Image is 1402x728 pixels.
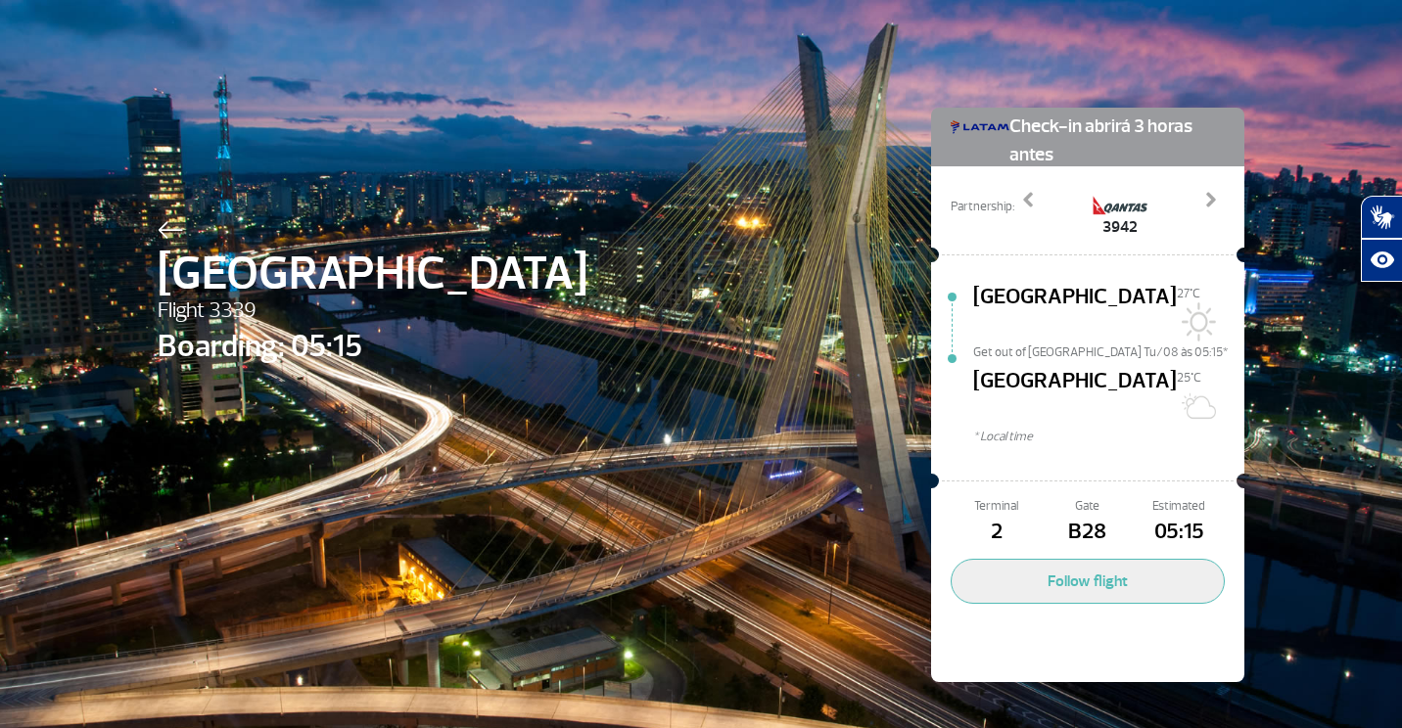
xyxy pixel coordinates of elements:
span: [GEOGRAPHIC_DATA] [158,239,587,309]
span: Boarding: 05:15 [158,323,587,370]
span: 25°C [1177,370,1201,386]
span: Check-in abrirá 3 horas antes [1009,108,1225,169]
img: Sol [1177,302,1216,341]
span: Estimated [1134,497,1225,516]
span: [GEOGRAPHIC_DATA] [973,365,1177,428]
span: * Local time [973,428,1244,446]
div: Plugin de acessibilidade da Hand Talk. [1361,196,1402,282]
button: Follow flight [951,559,1225,604]
span: 27°C [1177,286,1200,301]
span: [GEOGRAPHIC_DATA] [973,281,1177,343]
img: Sol com algumas nuvens [1177,387,1216,426]
button: Abrir tradutor de língua de sinais. [1361,196,1402,239]
button: Abrir recursos assistivos. [1361,239,1402,282]
span: Gate [1042,497,1133,516]
span: B28 [1042,516,1133,549]
span: Terminal [951,497,1042,516]
span: Partnership: [951,198,1014,216]
span: 2 [951,516,1042,549]
span: 05:15 [1134,516,1225,549]
span: Flight 3339 [158,295,587,328]
span: Get out of [GEOGRAPHIC_DATA] Tu/08 às 05:15* [973,343,1244,357]
span: 3942 [1091,215,1149,239]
